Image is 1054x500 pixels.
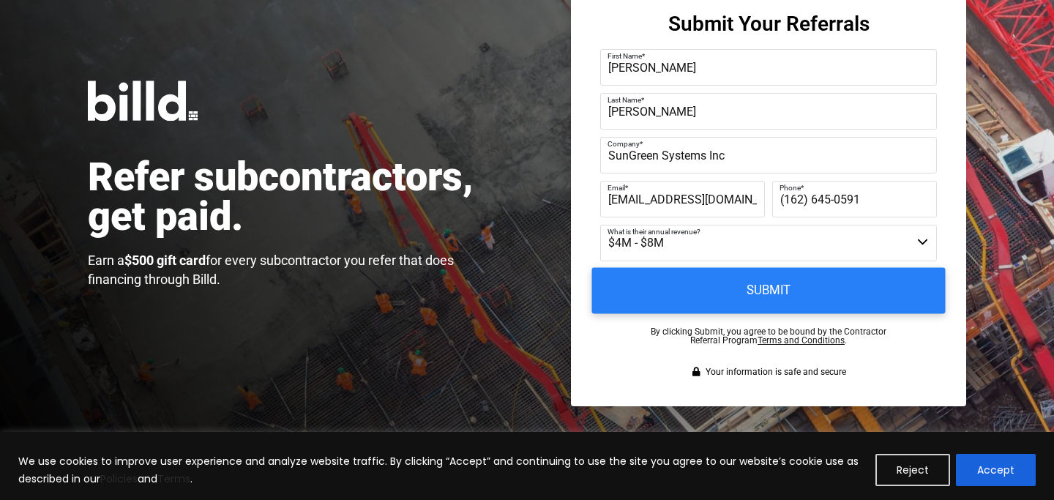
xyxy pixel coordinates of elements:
a: Terms [157,471,190,486]
span: Email [608,184,625,192]
span: Your information is safe and secure [702,367,846,377]
input: Submit [592,268,946,314]
h3: Submit Your Referrals [668,14,870,34]
a: Terms and Conditions [758,335,845,346]
h1: Refer subcontractors, get paid. [88,157,483,236]
a: Policies [100,471,138,486]
button: Accept [956,454,1036,486]
span: First Name [608,52,642,60]
span: Phone [780,184,801,192]
p: By clicking Submit, you agree to be bound by the Contractor Referral Program . [651,327,886,345]
button: Reject [875,454,950,486]
strong: $500 gift card [124,253,206,268]
p: Earn a for every subcontractor you refer that does financing through Billd. [88,251,483,289]
p: We use cookies to improve user experience and analyze website traffic. By clicking “Accept” and c... [18,452,864,488]
span: Last Name [608,96,641,104]
span: Company [608,140,640,148]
